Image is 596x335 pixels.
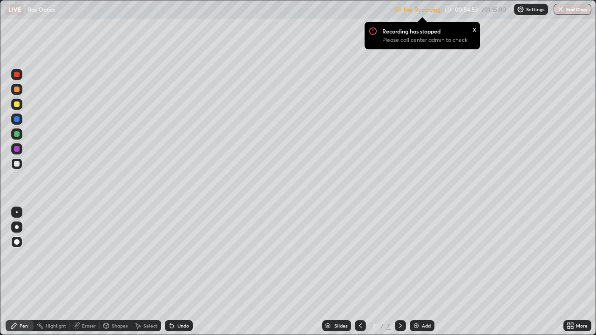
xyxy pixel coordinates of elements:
img: end-class-cross [557,6,564,13]
img: Recording Icon [369,27,377,35]
div: x [473,24,476,33]
p: Ray Optics [27,6,55,13]
div: Eraser [82,323,96,328]
img: add-slide-button [413,322,420,329]
div: Select [143,323,157,328]
div: More [576,323,588,328]
div: Slides [334,323,347,328]
button: End Class [554,4,591,15]
p: Settings [526,7,544,12]
div: Highlight [46,323,66,328]
p: Not Recording [404,6,440,13]
div: / [381,323,384,328]
img: not-recording.2f5abfab.svg [394,6,402,13]
div: 7 [370,323,379,328]
img: class-settings-icons [517,6,524,13]
p: Recording has stopped [382,27,440,35]
p: Please call center admin to check [382,36,467,44]
div: Shapes [112,323,128,328]
p: LIVE [8,6,21,13]
div: Pen [20,323,28,328]
div: Undo [177,323,189,328]
div: Add [422,323,431,328]
div: 7 [386,322,391,330]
